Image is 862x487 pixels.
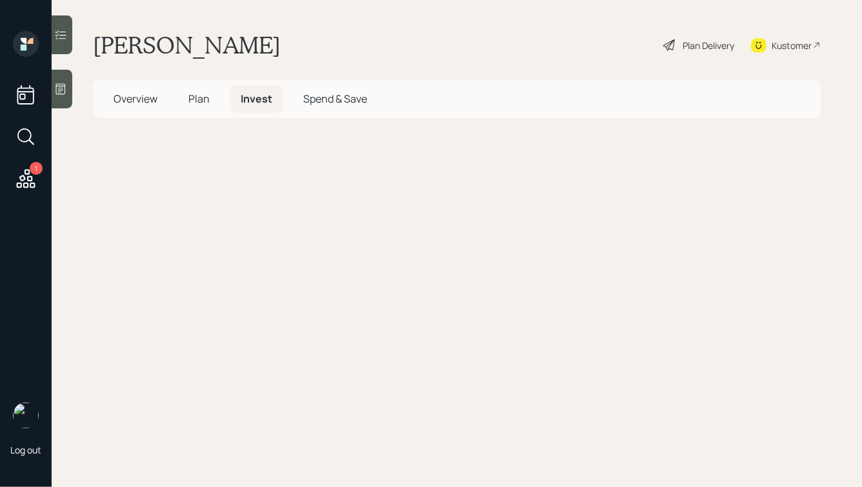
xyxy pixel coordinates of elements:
span: Invest [241,92,272,106]
img: hunter_neumayer.jpg [13,403,39,428]
h1: [PERSON_NAME] [93,31,281,59]
div: 1 [30,162,43,175]
span: Plan [188,92,210,106]
span: Overview [114,92,157,106]
div: Plan Delivery [683,39,734,52]
div: Kustomer [772,39,812,52]
span: Spend & Save [303,92,367,106]
div: Log out [10,444,41,456]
